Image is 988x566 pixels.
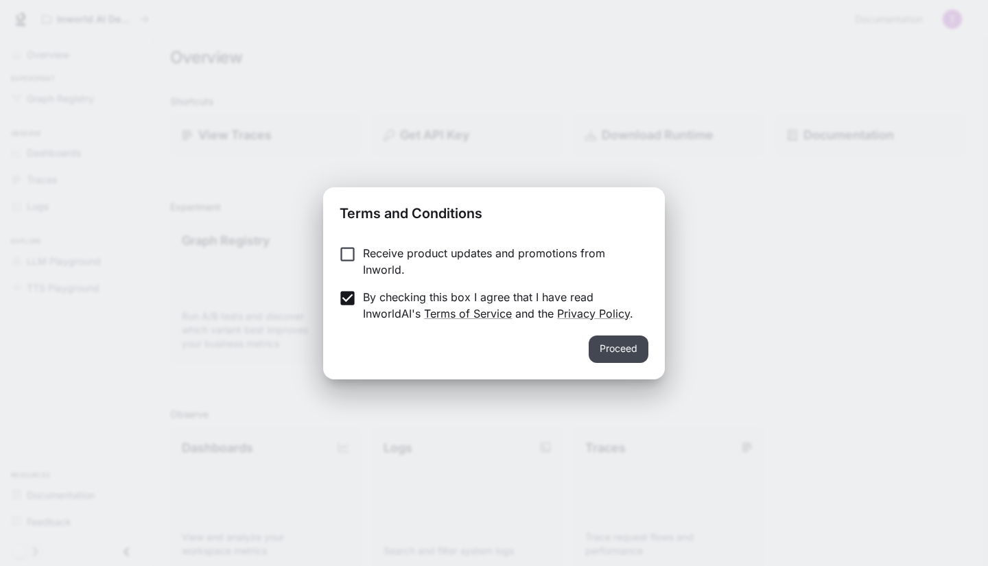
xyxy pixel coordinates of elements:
[557,307,630,320] a: Privacy Policy
[323,187,665,234] h2: Terms and Conditions
[424,307,512,320] a: Terms of Service
[589,335,648,363] button: Proceed
[363,245,637,278] p: Receive product updates and promotions from Inworld.
[363,289,637,322] p: By checking this box I agree that I have read InworldAI's and the .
